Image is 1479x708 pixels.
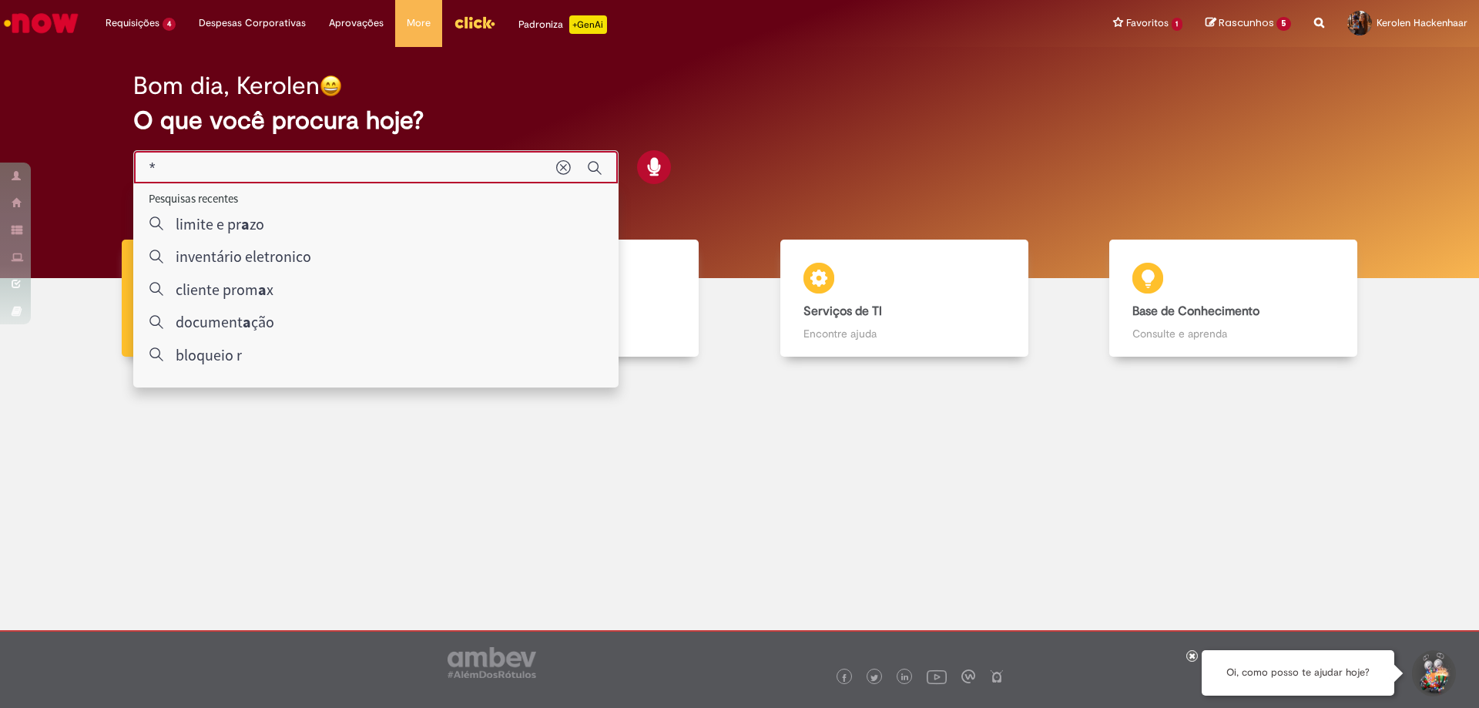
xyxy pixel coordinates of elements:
img: logo_footer_facebook.png [840,674,848,682]
img: ServiceNow [2,8,81,39]
img: logo_footer_youtube.png [927,666,947,686]
a: Rascunhos [1206,16,1291,31]
div: Oi, como posso te ajudar hoje? [1202,650,1394,696]
span: Favoritos [1126,15,1169,31]
span: 5 [1276,17,1291,31]
span: 4 [163,18,176,31]
a: Base de Conhecimento Consulte e aprenda [1069,240,1399,357]
span: Aprovações [329,15,384,31]
p: +GenAi [569,15,607,34]
span: Requisições [106,15,159,31]
a: Serviços de TI Encontre ajuda [739,240,1069,357]
div: Padroniza [518,15,607,34]
img: logo_footer_naosei.png [990,669,1004,683]
b: Serviços de TI [803,304,882,319]
span: Rascunhos [1219,15,1274,30]
p: Encontre ajuda [803,326,1005,341]
span: Despesas Corporativas [199,15,306,31]
b: Base de Conhecimento [1132,304,1259,319]
img: happy-face.png [320,75,342,97]
p: Consulte e aprenda [1132,326,1334,341]
img: logo_footer_ambev_rotulo_gray.png [448,647,536,678]
button: Iniciar Conversa de Suporte [1410,650,1456,696]
span: 1 [1172,18,1183,31]
span: Kerolen Hackenhaar [1377,16,1467,29]
a: Tirar dúvidas Tirar dúvidas com Lupi Assist e Gen Ai [81,240,411,357]
h2: Bom dia, Kerolen [133,72,320,99]
img: logo_footer_linkedin.png [901,673,909,683]
span: More [407,15,431,31]
img: logo_footer_workplace.png [961,669,975,683]
h2: O que você procura hoje? [133,107,1347,134]
img: click_logo_yellow_360x200.png [454,11,495,34]
img: logo_footer_twitter.png [870,674,878,682]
